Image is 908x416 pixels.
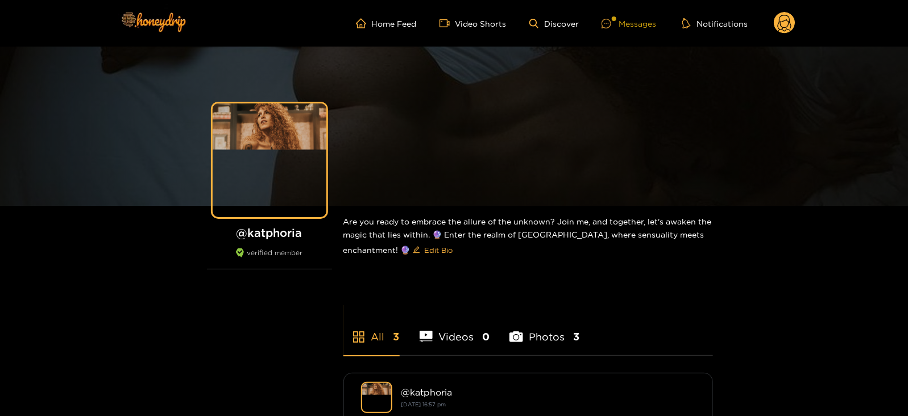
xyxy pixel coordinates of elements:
[573,330,579,344] span: 3
[411,241,455,259] button: editEdit Bio
[413,246,420,255] span: edit
[440,18,507,28] a: Video Shorts
[343,206,713,268] div: Are you ready to embrace the allure of the unknown? Join me, and together, let's awaken the magic...
[343,304,400,355] li: All
[602,17,656,30] div: Messages
[440,18,455,28] span: video-camera
[420,304,490,355] li: Videos
[425,244,453,256] span: Edit Bio
[361,382,392,413] img: katphoria
[356,18,417,28] a: Home Feed
[482,330,490,344] span: 0
[679,18,751,29] button: Notifications
[207,248,332,269] div: verified member
[401,401,446,407] small: [DATE] 16:57 pm
[529,19,579,28] a: Discover
[207,226,332,240] h1: @ katphoria
[393,330,400,344] span: 3
[401,387,695,397] div: @ katphoria
[509,304,579,355] li: Photos
[356,18,372,28] span: home
[352,330,366,344] span: appstore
